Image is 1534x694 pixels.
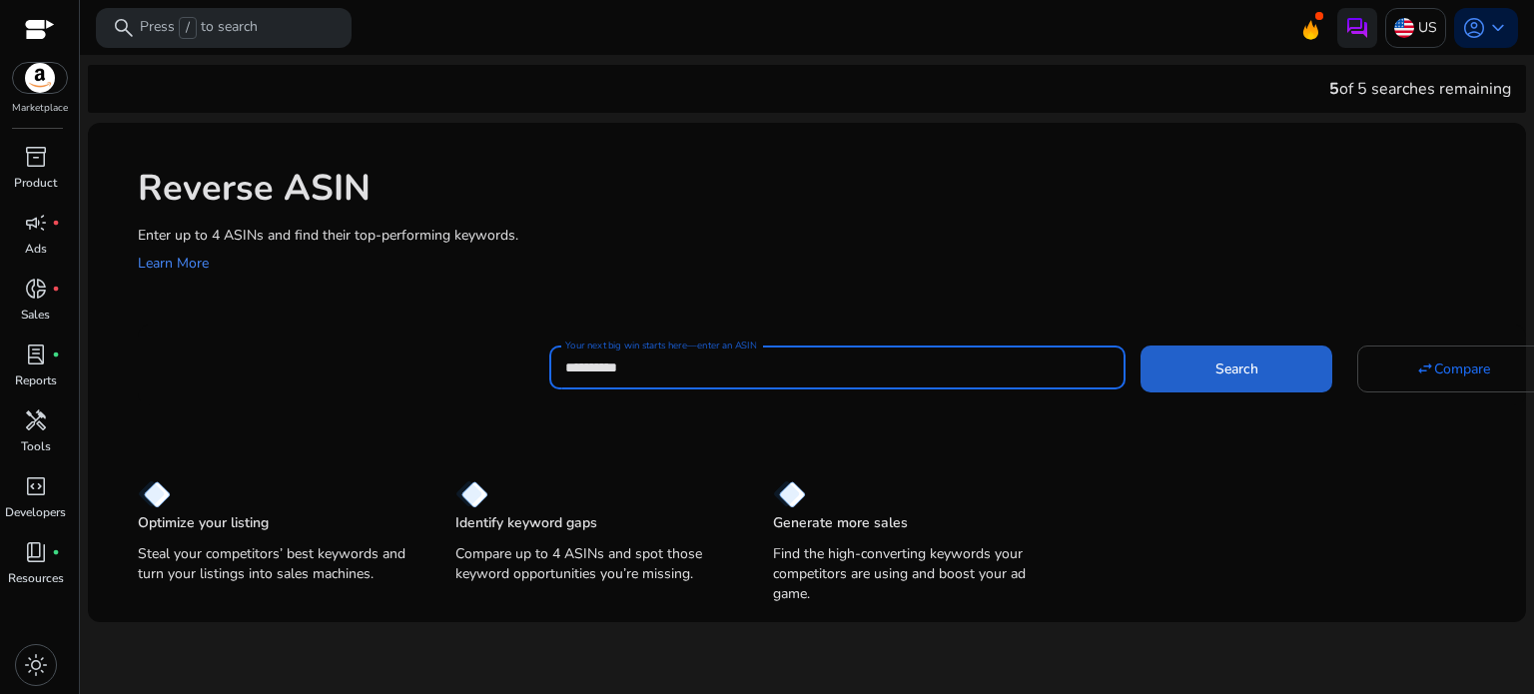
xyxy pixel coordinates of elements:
p: Product [14,174,57,192]
a: Learn More [138,254,209,273]
img: diamond.svg [773,480,806,508]
span: / [179,17,197,39]
p: Resources [8,569,64,587]
span: donut_small [24,277,48,301]
span: inventory_2 [24,145,48,169]
h1: Reverse ASIN [138,167,1506,210]
p: Reports [15,371,57,389]
button: Search [1141,346,1332,391]
p: Developers [5,503,66,521]
p: Tools [21,437,51,455]
span: fiber_manual_record [52,548,60,556]
span: campaign [24,211,48,235]
span: Compare [1434,358,1490,379]
p: Identify keyword gaps [455,513,597,533]
p: Find the high-converting keywords your competitors are using and boost your ad game. [773,544,1051,604]
span: account_circle [1462,16,1486,40]
p: Steal your competitors’ best keywords and turn your listings into sales machines. [138,544,415,584]
p: Sales [21,306,50,324]
p: Marketplace [12,101,68,116]
p: Enter up to 4 ASINs and find their top-performing keywords. [138,225,1506,246]
p: Compare up to 4 ASINs and spot those keyword opportunities you’re missing. [455,544,733,584]
span: search [112,16,136,40]
span: keyboard_arrow_down [1486,16,1510,40]
mat-icon: swap_horiz [1416,359,1434,377]
p: Optimize your listing [138,513,269,533]
p: US [1418,10,1437,45]
span: fiber_manual_record [52,219,60,227]
span: code_blocks [24,474,48,498]
span: lab_profile [24,343,48,366]
img: diamond.svg [138,480,171,508]
span: fiber_manual_record [52,285,60,293]
div: of 5 searches remaining [1329,77,1511,101]
span: handyman [24,408,48,432]
span: Search [1215,358,1258,379]
p: Generate more sales [773,513,908,533]
img: us.svg [1394,18,1414,38]
img: diamond.svg [455,480,488,508]
span: book_4 [24,540,48,564]
span: light_mode [24,653,48,677]
p: Press to search [140,17,258,39]
span: 5 [1329,78,1339,100]
p: Ads [25,240,47,258]
img: amazon.svg [13,63,67,93]
mat-label: Your next big win starts here—enter an ASIN [565,339,756,352]
span: fiber_manual_record [52,350,60,358]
